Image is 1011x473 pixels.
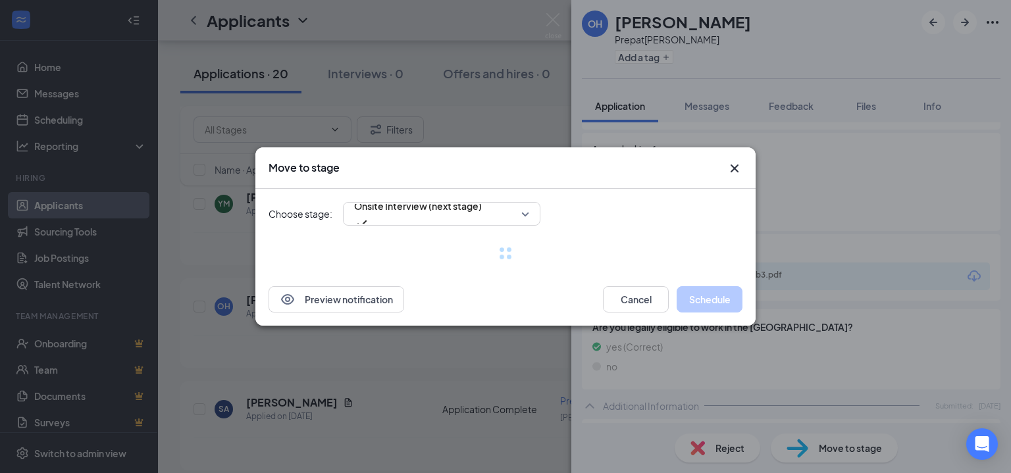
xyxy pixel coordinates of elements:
[269,161,340,175] h3: Move to stage
[966,428,998,460] div: Open Intercom Messenger
[603,286,669,312] button: Cancel
[269,207,332,221] span: Choose stage:
[727,161,742,176] button: Close
[269,286,404,312] button: EyePreview notification
[727,161,742,176] svg: Cross
[280,291,296,307] svg: Eye
[677,286,742,312] button: Schedule
[354,216,370,232] svg: Checkmark
[354,196,482,216] span: Onsite Interview (next stage)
